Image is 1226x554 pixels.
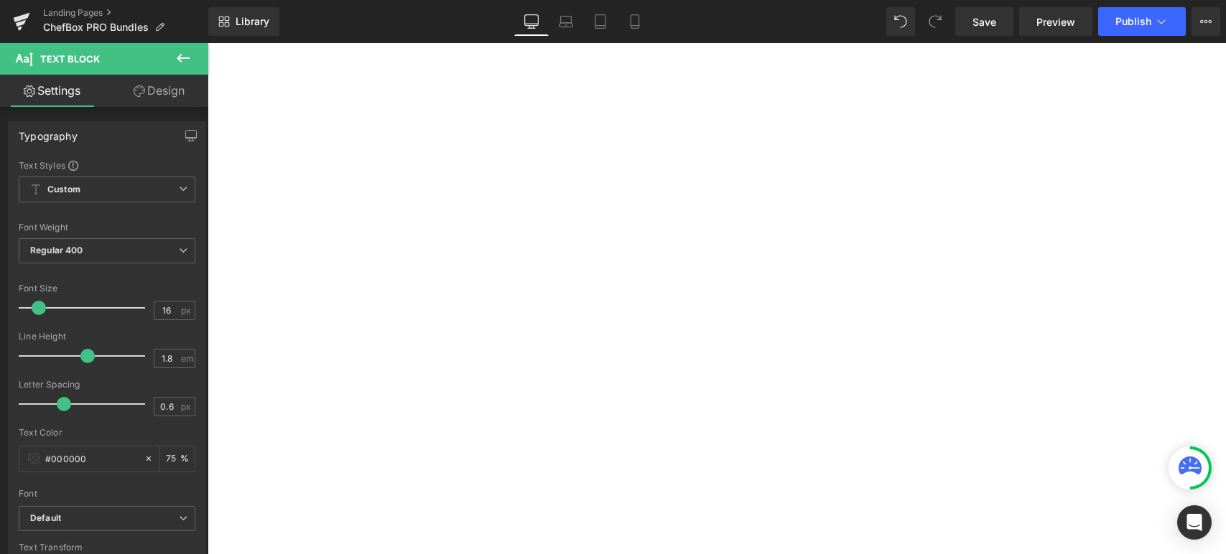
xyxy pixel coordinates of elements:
a: Laptop [549,7,583,36]
a: Tablet [583,7,618,36]
a: New Library [208,7,279,36]
i: Default [30,512,61,525]
div: Font Weight [19,222,195,233]
button: More [1192,7,1220,36]
span: px [181,402,193,411]
b: Regular 400 [30,245,83,255]
a: Desktop [514,7,549,36]
a: Preview [1019,7,1092,36]
div: Typography [19,122,78,142]
span: Preview [1036,14,1075,29]
span: em [181,354,193,363]
div: Font [19,489,195,499]
div: Line Height [19,332,195,342]
input: Color [45,451,137,466]
div: Letter Spacing [19,380,195,390]
button: Undo [886,7,915,36]
span: Publish [1115,16,1151,27]
button: Publish [1098,7,1186,36]
a: Landing Pages [43,7,208,19]
div: Font Size [19,283,195,294]
a: Design [107,75,211,107]
div: Text Styles [19,159,195,171]
span: Save [972,14,996,29]
a: Mobile [618,7,652,36]
span: ChefBox PRO Bundles [43,22,149,33]
span: Text Block [40,53,100,65]
div: Text Transform [19,543,195,553]
div: % [160,446,195,471]
span: px [181,306,193,315]
button: Redo [921,7,949,36]
b: Custom [47,184,80,196]
span: Library [236,15,269,28]
div: Text Color [19,428,195,438]
div: Open Intercom Messenger [1177,505,1212,540]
